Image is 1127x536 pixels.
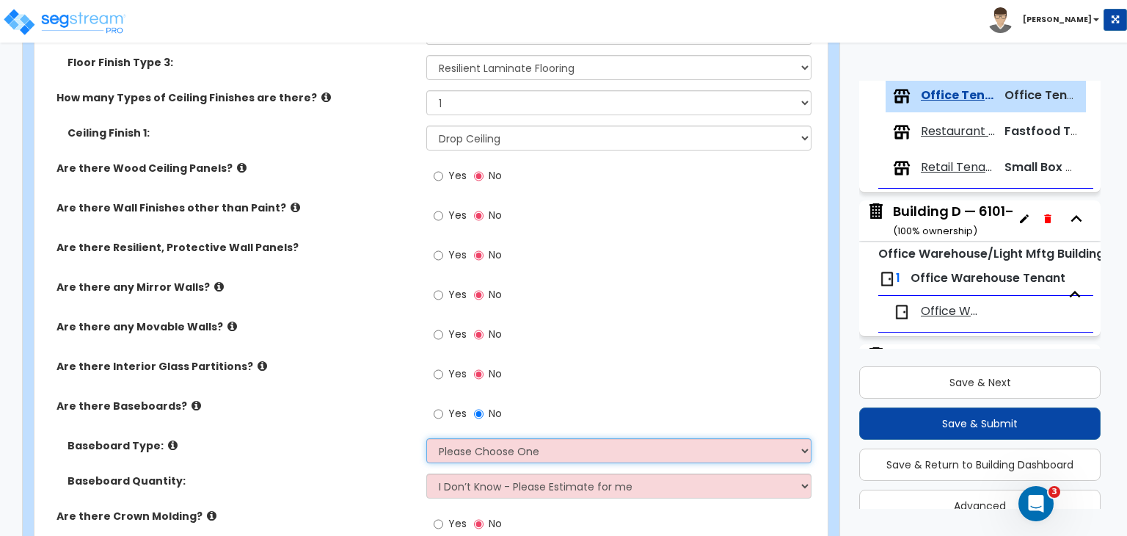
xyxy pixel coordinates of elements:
[448,168,467,183] span: Yes
[911,269,1065,286] span: Office Warehouse Tenant
[921,159,995,176] span: Retail Tenant
[434,406,443,422] input: Yes
[448,287,467,302] span: Yes
[2,7,127,37] img: logo_pro_r.png
[434,247,443,264] input: Yes
[859,408,1101,440] button: Save & Submit
[448,327,467,341] span: Yes
[867,202,886,221] img: building.svg
[448,366,467,381] span: Yes
[867,346,886,365] img: building.svg
[474,366,484,383] input: No
[489,366,502,381] span: No
[237,162,247,173] i: click for more info!
[1023,14,1092,25] b: [PERSON_NAME]
[859,490,1101,522] button: Advanced
[192,400,201,411] i: click for more info!
[474,208,484,224] input: No
[56,509,415,524] label: Are there Crown Molding?
[68,438,415,453] label: Baseboard Type:
[878,270,896,288] img: door.png
[859,366,1101,399] button: Save & Next
[434,366,443,383] input: Yes
[474,406,484,422] input: No
[878,245,1104,262] small: Office Warehouse/Light Mftg Building
[893,87,911,105] img: tenants.png
[68,126,415,140] label: Ceiling Finish 1:
[896,269,900,286] span: 1
[921,303,983,320] span: Office Warehouse Tenant
[434,208,443,224] input: Yes
[859,449,1101,481] button: Save & Return to Building Dashboard
[893,224,977,238] small: ( 100 % ownership)
[68,474,415,488] label: Baseboard Quantity:
[291,202,300,213] i: click for more info!
[921,87,995,104] span: Office Tenants
[56,161,415,175] label: Are there Wood Ceiling Panels?
[1048,486,1060,498] span: 3
[227,321,237,332] i: click for more info!
[321,92,331,103] i: click for more info!
[474,516,484,532] input: No
[893,123,911,141] img: tenants.png
[893,159,911,177] img: tenants.png
[434,327,443,343] input: Yes
[489,208,502,222] span: No
[489,516,502,531] span: No
[1004,87,1087,104] span: Office Tenant
[474,287,484,303] input: No
[68,55,415,70] label: Floor Finish Type 3:
[1018,486,1054,521] iframe: Intercom live chat
[56,240,415,255] label: Are there Resilient, Protective Wall Panels?
[56,359,415,374] label: Are there Interior Glass Partitions?
[489,247,502,262] span: No
[489,168,502,183] span: No
[434,168,443,184] input: Yes
[988,7,1013,33] img: avatar.png
[489,406,502,421] span: No
[56,399,415,413] label: Are there Baseboards?
[921,123,995,140] span: Restaurant Tenant
[448,406,467,421] span: Yes
[56,280,415,294] label: Are there any Mirror Walls?
[56,319,415,334] label: Are there any Movable Walls?
[489,287,502,302] span: No
[434,516,443,532] input: Yes
[867,202,1013,239] span: Building D — 6101–6155 Corporate Dr
[474,327,484,343] input: No
[448,208,467,222] span: Yes
[56,200,415,215] label: Are there Wall Finishes other than Paint?
[867,346,1013,383] span: Building D — 6101–6155 Corporate Dr
[474,168,484,184] input: No
[893,303,911,321] img: door.png
[1004,123,1106,140] span: Fastfood Tenant
[56,90,415,105] label: How many Types of Ceiling Finishes are there?
[434,287,443,303] input: Yes
[448,516,467,531] span: Yes
[258,361,267,372] i: click for more info!
[474,247,484,264] input: No
[207,510,216,521] i: click for more info!
[214,281,224,292] i: click for more info!
[489,327,502,341] span: No
[168,440,178,451] i: click for more info!
[448,247,467,262] span: Yes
